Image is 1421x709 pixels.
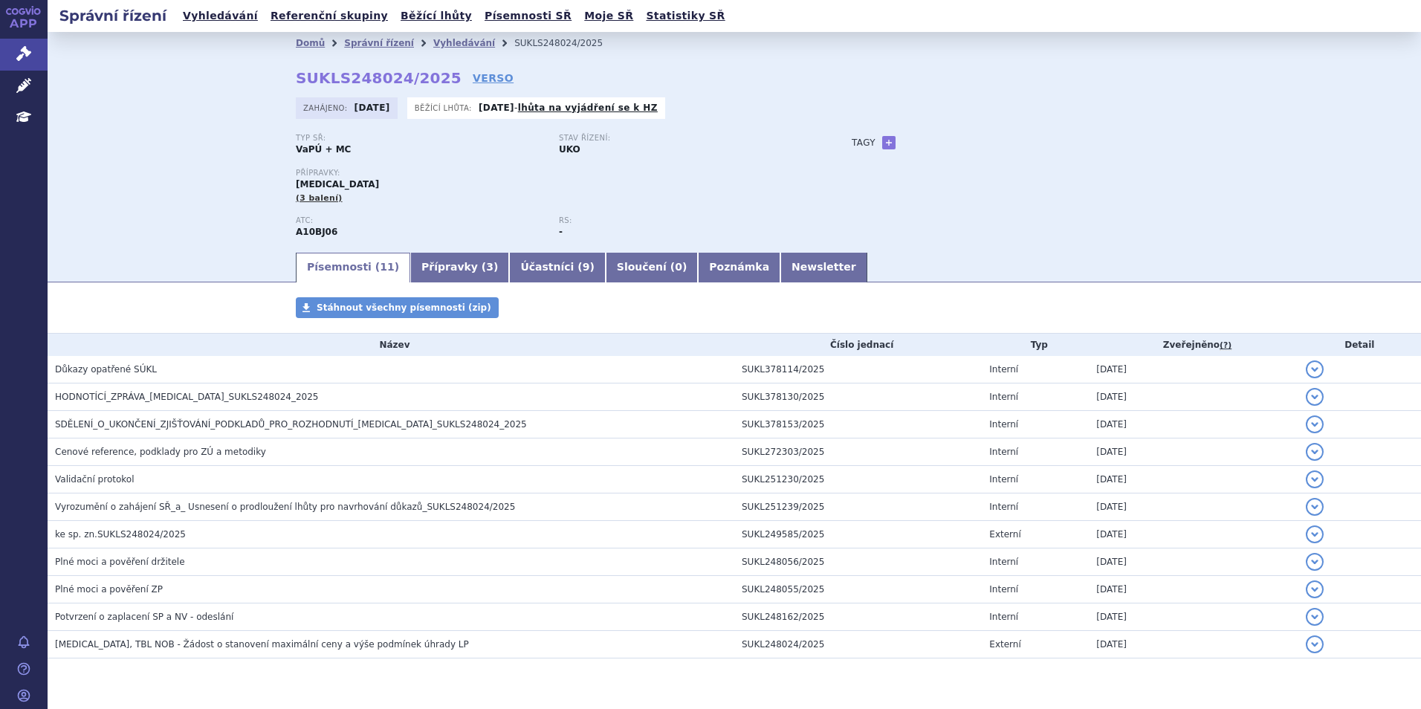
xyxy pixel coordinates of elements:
[1306,443,1324,461] button: detail
[55,392,319,402] span: HODNOTÍCÍ_ZPRÁVA_RYBELSUS_SUKLS248024_2025
[355,103,390,113] strong: [DATE]
[734,383,982,411] td: SUKL378130/2025
[55,364,157,375] span: Důkazy opatřené SÚKL
[178,6,262,26] a: Vyhledávání
[675,261,682,273] span: 0
[559,216,807,225] p: RS:
[55,639,469,650] span: RYBELSUS, TBL NOB - Žádost o stanovení maximální ceny a výše podmínek úhrady LP
[1306,635,1324,653] button: detail
[266,6,392,26] a: Referenční skupiny
[1306,360,1324,378] button: detail
[989,502,1018,512] span: Interní
[296,169,822,178] p: Přípravky:
[1306,580,1324,598] button: detail
[734,548,982,576] td: SUKL248056/2025
[989,419,1018,430] span: Interní
[480,6,576,26] a: Písemnosti SŘ
[989,392,1018,402] span: Interní
[1089,383,1298,411] td: [DATE]
[989,474,1018,485] span: Interní
[780,253,867,282] a: Newsletter
[415,102,475,114] span: Běžící lhůta:
[1089,576,1298,603] td: [DATE]
[1089,466,1298,493] td: [DATE]
[296,216,544,225] p: ATC:
[396,6,476,26] a: Běžící lhůty
[734,603,982,631] td: SUKL248162/2025
[734,438,982,466] td: SUKL272303/2025
[48,334,734,356] th: Název
[55,584,163,595] span: Plné moci a pověření ZP
[989,639,1020,650] span: Externí
[734,411,982,438] td: SUKL378153/2025
[518,103,658,113] a: lhůta na vyjádření se k HZ
[48,5,178,26] h2: Správní řízení
[734,576,982,603] td: SUKL248055/2025
[734,356,982,383] td: SUKL378114/2025
[55,612,233,622] span: Potvrzení o zaplacení SP a NV - odeslání
[882,136,896,149] a: +
[433,38,495,48] a: Vyhledávání
[55,419,527,430] span: SDĚLENÍ_O_UKONČENÍ_ZJIŠŤOVÁNÍ_PODKLADŮ_PRO_ROZHODNUTÍ_RYBELSUS_SUKLS248024_2025
[296,297,499,318] a: Stáhnout všechny písemnosti (zip)
[606,253,698,282] a: Sloučení (0)
[989,364,1018,375] span: Interní
[734,466,982,493] td: SUKL251230/2025
[559,227,563,237] strong: -
[344,38,414,48] a: Správní řízení
[698,253,780,282] a: Poznámka
[1306,608,1324,626] button: detail
[296,193,343,203] span: (3 balení)
[479,102,658,114] p: -
[1089,631,1298,658] td: [DATE]
[296,38,325,48] a: Domů
[380,261,394,273] span: 11
[1298,334,1421,356] th: Detail
[1220,340,1231,351] abbr: (?)
[1089,493,1298,521] td: [DATE]
[479,103,514,113] strong: [DATE]
[296,69,462,87] strong: SUKLS248024/2025
[1089,548,1298,576] td: [DATE]
[1306,415,1324,433] button: detail
[473,71,514,85] a: VERSO
[1306,388,1324,406] button: detail
[580,6,638,26] a: Moje SŘ
[989,529,1020,540] span: Externí
[559,134,807,143] p: Stav řízení:
[509,253,605,282] a: Účastníci (9)
[1306,498,1324,516] button: detail
[317,302,491,313] span: Stáhnout všechny písemnosti (zip)
[982,334,1089,356] th: Typ
[296,134,544,143] p: Typ SŘ:
[559,144,580,155] strong: UKO
[410,253,509,282] a: Přípravky (3)
[486,261,493,273] span: 3
[1089,411,1298,438] td: [DATE]
[989,447,1018,457] span: Interní
[296,144,351,155] strong: VaPÚ + MC
[1089,438,1298,466] td: [DATE]
[734,493,982,521] td: SUKL251239/2025
[1306,470,1324,488] button: detail
[989,612,1018,622] span: Interní
[55,529,186,540] span: ke sp. zn.SUKLS248024/2025
[734,631,982,658] td: SUKL248024/2025
[296,179,379,190] span: [MEDICAL_DATA]
[1306,553,1324,571] button: detail
[296,227,337,237] strong: SEMAGLUTID
[1089,603,1298,631] td: [DATE]
[55,557,185,567] span: Plné moci a pověření držitele
[514,32,622,54] li: SUKLS248024/2025
[303,102,350,114] span: Zahájeno:
[1089,356,1298,383] td: [DATE]
[734,521,982,548] td: SUKL249585/2025
[55,447,266,457] span: Cenové reference, podklady pro ZÚ a metodiky
[989,584,1018,595] span: Interní
[641,6,729,26] a: Statistiky SŘ
[1089,334,1298,356] th: Zveřejněno
[583,261,590,273] span: 9
[852,134,875,152] h3: Tagy
[55,502,515,512] span: Vyrozumění o zahájení SŘ_a_ Usnesení o prodloužení lhůty pro navrhování důkazů_SUKLS248024/2025
[989,557,1018,567] span: Interní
